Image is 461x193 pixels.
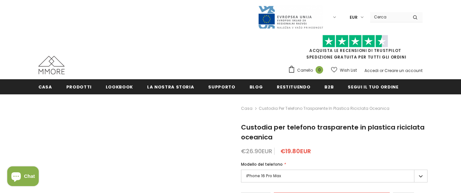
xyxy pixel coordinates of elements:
[241,170,428,182] label: iPhone 16 Pro Max
[259,105,389,112] span: Custodia per telefono trasparente in plastica riciclata oceanica
[322,35,388,48] img: Fidati di Pilot Stars
[309,48,401,53] a: Acquista le recensioni di TrustPilot
[38,84,52,90] span: Casa
[66,84,92,90] span: Prodotti
[258,14,323,20] a: Javni Razpis
[5,166,41,188] inbox-online-store-chat: Shopify online store chat
[38,79,52,94] a: Casa
[370,12,408,22] input: Search Site
[340,67,357,74] span: Wish List
[380,68,384,73] span: or
[288,38,423,60] span: SPEDIZIONE GRATUITA PER TUTTI GLI ORDINI
[348,79,398,94] a: Segui il tuo ordine
[250,84,263,90] span: Blog
[38,56,65,74] img: Casi MMORE
[364,68,379,73] a: Accedi
[277,84,310,90] span: Restituendo
[106,84,133,90] span: Lookbook
[331,64,357,76] a: Wish List
[280,147,311,155] span: €19.80EUR
[66,79,92,94] a: Prodotti
[316,66,323,74] span: 0
[348,84,398,90] span: Segui il tuo ordine
[277,79,310,94] a: Restituendo
[384,68,423,73] a: Creare un account
[147,79,194,94] a: La nostra storia
[241,123,425,142] span: Custodia per telefono trasparente in plastica riciclata oceanica
[208,79,235,94] a: supporto
[250,79,263,94] a: Blog
[241,161,283,167] span: Modello del telefono
[106,79,133,94] a: Lookbook
[241,147,272,155] span: €26.90EUR
[350,14,358,21] span: EUR
[241,105,252,112] a: Casa
[324,79,334,94] a: B2B
[147,84,194,90] span: La nostra storia
[208,84,235,90] span: supporto
[324,84,334,90] span: B2B
[297,67,313,74] span: Carrello
[258,5,323,29] img: Javni Razpis
[288,65,326,75] a: Carrello 0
